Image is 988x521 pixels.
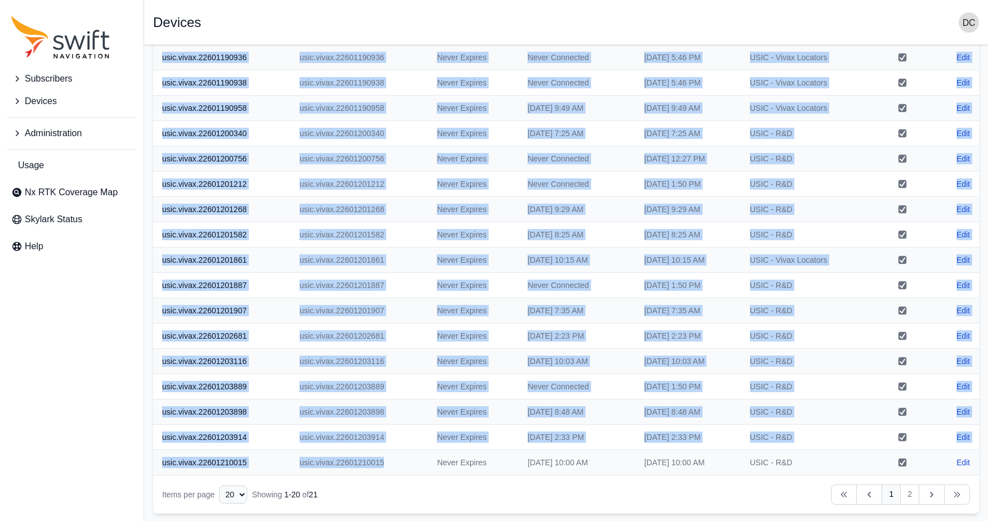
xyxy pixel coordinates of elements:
[741,121,869,146] td: USIC - R&D
[956,153,970,164] a: Edit
[635,222,741,248] td: [DATE] 8:25 AM
[309,490,318,499] span: 21
[7,122,137,145] button: Administration
[153,45,290,70] th: usic.vivax.22601190936
[956,432,970,443] a: Edit
[518,197,635,222] td: [DATE] 9:29 AM
[153,450,290,475] th: usic.vivax.22601210015
[518,425,635,450] td: [DATE] 2:33 PM
[635,248,741,273] td: [DATE] 10:15 AM
[635,121,741,146] td: [DATE] 7:25 AM
[635,349,741,374] td: [DATE] 10:03 AM
[428,273,518,298] td: Never Expires
[635,425,741,450] td: [DATE] 2:33 PM
[518,273,635,298] td: Never Connected
[428,298,518,324] td: Never Expires
[956,52,970,63] a: Edit
[518,324,635,349] td: [DATE] 2:23 PM
[290,248,428,273] td: usic.vivax.22601201861
[290,324,428,349] td: usic.vivax.22601202681
[956,229,970,240] a: Edit
[428,324,518,349] td: Never Expires
[741,70,869,96] td: USIC - Vivax Locators
[153,399,290,425] th: usic.vivax.22601203898
[153,349,290,374] th: usic.vivax.22601203116
[518,248,635,273] td: [DATE] 10:15 AM
[900,484,919,505] a: 2
[956,381,970,392] a: Edit
[18,159,44,172] span: Usage
[741,425,869,450] td: USIC - R&D
[153,121,290,146] th: usic.vivax.22601200340
[518,172,635,197] td: Never Connected
[290,298,428,324] td: usic.vivax.22601201907
[635,96,741,121] td: [DATE] 9:49 AM
[635,374,741,399] td: [DATE] 1:50 PM
[635,172,741,197] td: [DATE] 1:50 PM
[428,96,518,121] td: Never Expires
[956,305,970,316] a: Edit
[428,450,518,475] td: Never Expires
[153,248,290,273] th: usic.vivax.22601201861
[635,70,741,96] td: [DATE] 5:46 PM
[153,324,290,349] th: usic.vivax.22601202681
[959,12,979,33] img: user photo
[428,45,518,70] td: Never Expires
[25,127,82,140] span: Administration
[956,77,970,88] a: Edit
[428,146,518,172] td: Never Expires
[7,208,137,231] a: Skylark Status
[741,273,869,298] td: USIC - R&D
[635,45,741,70] td: [DATE] 5:46 PM
[518,298,635,324] td: [DATE] 7:35 AM
[956,280,970,291] a: Edit
[219,486,247,504] select: Display Limit
[153,425,290,450] th: usic.vivax.22601203914
[290,425,428,450] td: usic.vivax.22601203914
[956,457,970,468] a: Edit
[518,45,635,70] td: Never Connected
[956,356,970,367] a: Edit
[741,399,869,425] td: USIC - R&D
[428,248,518,273] td: Never Expires
[741,349,869,374] td: USIC - R&D
[162,490,214,499] span: Items per page
[428,172,518,197] td: Never Expires
[290,273,428,298] td: usic.vivax.22601201887
[635,399,741,425] td: [DATE] 8:48 AM
[741,298,869,324] td: USIC - R&D
[7,235,137,258] a: Help
[518,121,635,146] td: [DATE] 7:25 AM
[518,96,635,121] td: [DATE] 9:49 AM
[7,68,137,90] button: Subscribers
[290,45,428,70] td: usic.vivax.22601190936
[741,324,869,349] td: USIC - R&D
[518,70,635,96] td: Never Connected
[741,45,869,70] td: USIC - Vivax Locators
[290,146,428,172] td: usic.vivax.22601200756
[153,197,290,222] th: usic.vivax.22601201268
[428,425,518,450] td: Never Expires
[635,146,741,172] td: [DATE] 12:27 PM
[428,374,518,399] td: Never Expires
[290,121,428,146] td: usic.vivax.22601200340
[25,186,118,199] span: Nx RTK Coverage Map
[428,121,518,146] td: Never Expires
[956,102,970,114] a: Edit
[956,330,970,342] a: Edit
[153,374,290,399] th: usic.vivax.22601203889
[518,349,635,374] td: [DATE] 10:03 AM
[956,128,970,139] a: Edit
[741,222,869,248] td: USIC - R&D
[290,399,428,425] td: usic.vivax.22601203898
[428,197,518,222] td: Never Expires
[252,489,318,500] div: Showing of
[25,240,43,253] span: Help
[741,374,869,399] td: USIC - R&D
[741,248,869,273] td: USIC - Vivax Locators
[153,96,290,121] th: usic.vivax.22601190958
[428,70,518,96] td: Never Expires
[284,490,300,499] span: 1 - 20
[290,96,428,121] td: usic.vivax.22601190958
[290,222,428,248] td: usic.vivax.22601201582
